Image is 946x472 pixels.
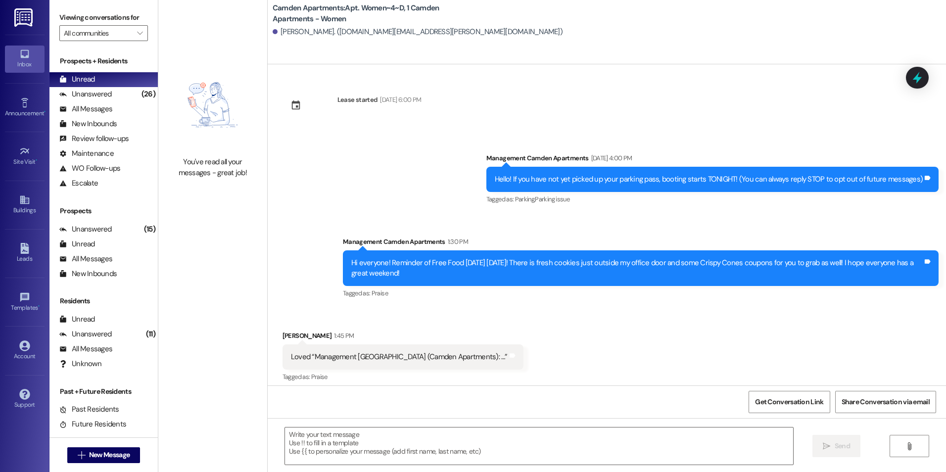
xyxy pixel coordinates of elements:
i:  [905,442,913,450]
a: Site Visit • [5,143,45,170]
div: Prospects + Residents [49,56,158,66]
div: [PERSON_NAME] [283,330,523,344]
div: All Messages [59,104,112,114]
div: Maintenance [59,148,114,159]
div: Lease started [337,94,378,105]
span: Share Conversation via email [842,397,930,407]
div: Past Residents [59,404,119,415]
span: Get Conversation Link [755,397,823,407]
i:  [137,29,142,37]
div: Management Camden Apartments [486,153,939,167]
div: 1:30 PM [445,236,468,247]
a: Buildings [5,191,45,218]
div: [DATE] 6:00 PM [378,94,421,105]
div: (26) [139,87,158,102]
div: WO Follow-ups [59,163,120,174]
div: Hi everyone! Reminder of Free Food [DATE] [DATE]! There is fresh cookies just outside my office d... [351,258,923,279]
div: All Messages [59,254,112,264]
input: All communities [64,25,132,41]
div: Unanswered [59,224,112,235]
div: Review follow-ups [59,134,129,144]
span: Send [835,441,850,451]
div: Unread [59,74,95,85]
a: Support [5,386,45,413]
button: Send [812,435,860,457]
div: (15) [142,222,158,237]
a: Templates • [5,289,45,316]
div: Future Residents [59,419,126,429]
i:  [78,451,85,459]
img: empty-state [169,58,256,152]
div: Residents [49,296,158,306]
span: • [38,303,40,310]
button: Get Conversation Link [749,391,830,413]
div: Unread [59,239,95,249]
div: Escalate [59,178,98,189]
div: All Messages [59,344,112,354]
label: Viewing conversations for [59,10,148,25]
span: Parking , [515,195,535,203]
span: Praise [372,289,388,297]
img: ResiDesk Logo [14,8,35,27]
i:  [823,442,830,450]
b: Camden Apartments: Apt. Women~4~D, 1 Camden Apartments - Women [273,3,471,24]
span: • [44,108,46,115]
a: Account [5,337,45,364]
span: New Message [89,450,130,460]
div: Prospects [49,206,158,216]
div: Unanswered [59,329,112,339]
button: Share Conversation via email [835,391,936,413]
div: [DATE] 4:00 PM [589,153,632,163]
button: New Message [67,447,141,463]
div: Past + Future Residents [49,386,158,397]
div: [PERSON_NAME]. ([DOMAIN_NAME][EMAIL_ADDRESS][PERSON_NAME][DOMAIN_NAME]) [273,27,563,37]
div: Tagged as: [486,192,939,206]
span: Parking issue [535,195,569,203]
div: Unread [59,314,95,325]
div: 1:45 PM [331,330,354,341]
div: New Inbounds [59,269,117,279]
a: Leads [5,240,45,267]
div: Hello! If you have not yet picked up your parking pass, booting starts TONIGHT! (You can always r... [495,174,923,185]
a: Inbox [5,46,45,72]
div: You've read all your messages - great job! [169,157,256,178]
span: • [36,157,37,164]
div: Unknown [59,359,101,369]
span: Praise [311,373,328,381]
div: (11) [143,327,158,342]
div: Unanswered [59,89,112,99]
div: Loved “Management [GEOGRAPHIC_DATA] (Camden Apartments): …” [291,352,508,362]
div: New Inbounds [59,119,117,129]
div: Management Camden Apartments [343,236,939,250]
div: Tagged as: [283,370,523,384]
div: Tagged as: [343,286,939,300]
